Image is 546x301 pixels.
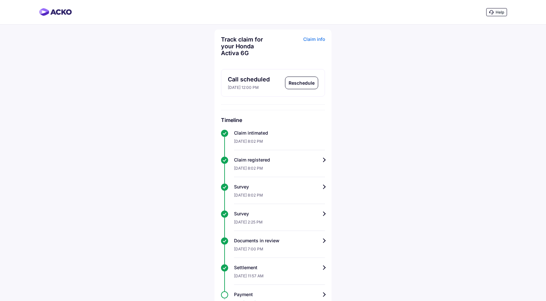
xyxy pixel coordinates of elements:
h6: Timeline [221,117,325,123]
div: Call scheduled [228,76,270,83]
div: Survey [234,211,325,217]
span: Help [496,10,504,15]
div: Claim registered [234,157,325,163]
div: [DATE] 8:02 PM [234,136,325,150]
div: [DATE] 12:00 PM [228,83,270,90]
div: Claim info [275,36,325,61]
div: Documents in review [234,237,325,244]
div: [DATE] 8:02 PM [234,190,325,204]
div: Claim intimated [234,130,325,136]
div: [DATE] 8:02 PM [234,163,325,177]
div: Payment [234,291,325,298]
div: Reschedule [285,77,318,89]
div: [DATE] 11:57 AM [234,271,325,285]
div: Survey [234,184,325,190]
div: Settlement [234,264,325,271]
div: Track claim for your Honda Activa 6G [221,36,271,56]
div: [DATE] 7:00 PM [234,244,325,258]
div: [DATE] 2:25 PM [234,217,325,231]
img: horizontal-gradient.png [39,8,72,16]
